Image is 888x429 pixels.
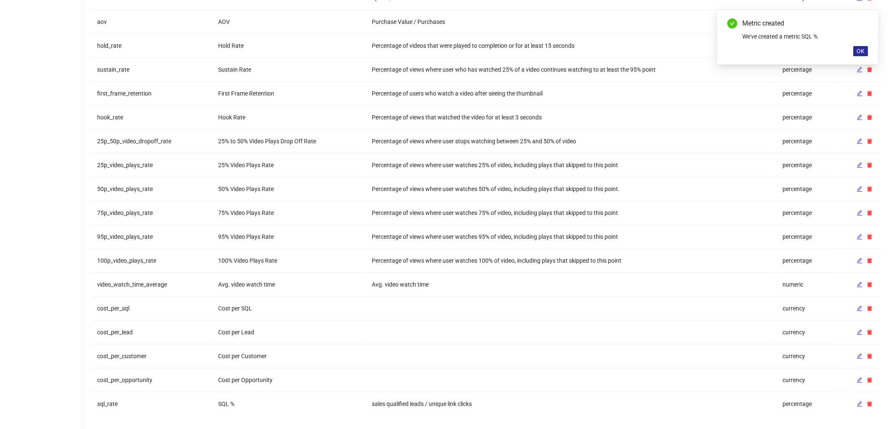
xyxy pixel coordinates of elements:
td: sql_rate [90,392,211,416]
td: Percentage of views where user watches 75% of video, including plays that skipped to this point [365,201,776,225]
span: edit [857,377,862,383]
span: delete [867,138,873,144]
span: delete [867,377,873,383]
td: first_frame_retention [90,82,211,106]
span: delete [867,90,873,96]
td: Percentage of users who watch a video after seeing the thumbnail [365,82,776,106]
td: 100p_video_plays_rate [90,249,211,273]
span: edit [857,329,862,335]
span: delete [867,258,873,264]
span: edit [857,353,862,359]
td: Percentage of views where user stops watching between 25% and 50% of video [365,129,776,153]
td: Percentage of videos that were played to completion or for at least 15 seconds [365,34,776,58]
td: 25% Video Plays Rate [211,153,365,177]
td: Avg. video watch time [211,273,365,297]
td: cost_per_customer [90,344,211,368]
td: Avg. video watch time [365,273,776,297]
span: delete [867,305,873,311]
td: Hold Rate [211,34,365,58]
td: 25p_video_plays_rate [90,153,211,177]
td: Percentage of views where user watches 25% of video, including plays that skipped to this point [365,153,776,177]
td: 25p_50p_video_dropoff_rate [90,129,211,153]
span: edit [857,162,862,168]
td: 25% to 50% Video Plays Drop Off Rate [211,129,365,153]
span: edit [857,234,862,240]
span: edit [857,401,862,407]
span: edit [857,114,862,120]
td: 95% Video Plays Rate [211,225,365,249]
td: cost_per_sql [90,297,211,320]
td: percentage [776,392,835,416]
td: 50p_video_plays_rate [90,177,211,201]
span: edit [857,90,862,96]
span: delete [867,329,873,335]
td: sales qualified leads / unique link clicks [365,392,776,416]
td: Percentage of views where user watches 50% of video, including plays that skipped to this point. [365,177,776,201]
button: OK [853,46,868,56]
td: 75p_video_plays_rate [90,201,211,225]
td: Percentage of views where user who has watched 25% of a video continues watching to at least the ... [365,58,776,82]
td: 100% Video Plays Rate [211,249,365,273]
td: Cost per Customer [211,344,365,368]
td: percentage [776,129,835,153]
td: percentage [776,106,835,129]
a: Close [859,18,868,28]
td: Percentage of views where user watches 100% of video, including plays that skipped to this point [365,249,776,273]
td: currency [776,320,835,344]
span: OK [857,48,865,54]
td: Sustain Rate [211,58,365,82]
td: aov [90,10,211,34]
span: delete [867,282,873,287]
span: edit [857,138,862,144]
span: edit [857,186,862,192]
span: delete [867,401,873,407]
td: percentage [776,225,835,249]
span: delete [867,114,873,120]
td: currency [776,297,835,320]
span: check-circle [727,18,737,28]
td: First Frame Retention [211,82,365,106]
td: 50% Video Plays Rate [211,177,365,201]
td: cost_per_lead [90,320,211,344]
span: delete [867,353,873,359]
td: percentage [776,177,835,201]
td: Purchase Value / Purchases [365,10,776,34]
div: We've created a metric SQL % [742,32,868,41]
td: Cost per Opportunity [211,368,365,392]
td: currency [776,344,835,368]
td: 75% Video Plays Rate [211,201,365,225]
td: percentage [776,82,835,106]
td: Hook Rate [211,106,365,129]
span: delete [867,162,873,168]
span: delete [867,210,873,216]
td: 95p_video_plays_rate [90,225,211,249]
span: delete [867,234,873,240]
td: SQL % [211,392,365,416]
td: Percentage of views that watched the video for at least 3 seconds [365,106,776,129]
td: percentage [776,249,835,273]
td: video_watch_time_average [90,273,211,297]
td: Cost per Lead [211,320,365,344]
span: edit [857,282,862,287]
span: edit [857,305,862,311]
td: sustain_rate [90,58,211,82]
td: hold_rate [90,34,211,58]
td: AOV [211,10,365,34]
td: currency [776,368,835,392]
div: Metric created [742,18,868,28]
td: hook_rate [90,106,211,129]
span: edit [857,210,862,216]
td: cost_per_opportunity [90,368,211,392]
td: percentage [776,153,835,177]
td: numeric [776,273,835,297]
span: delete [867,186,873,192]
td: Cost per SQL [211,297,365,320]
td: percentage [776,201,835,225]
td: Percentage of views where user watches 95% of video, including plays that skipped to this point [365,225,776,249]
span: edit [857,258,862,264]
